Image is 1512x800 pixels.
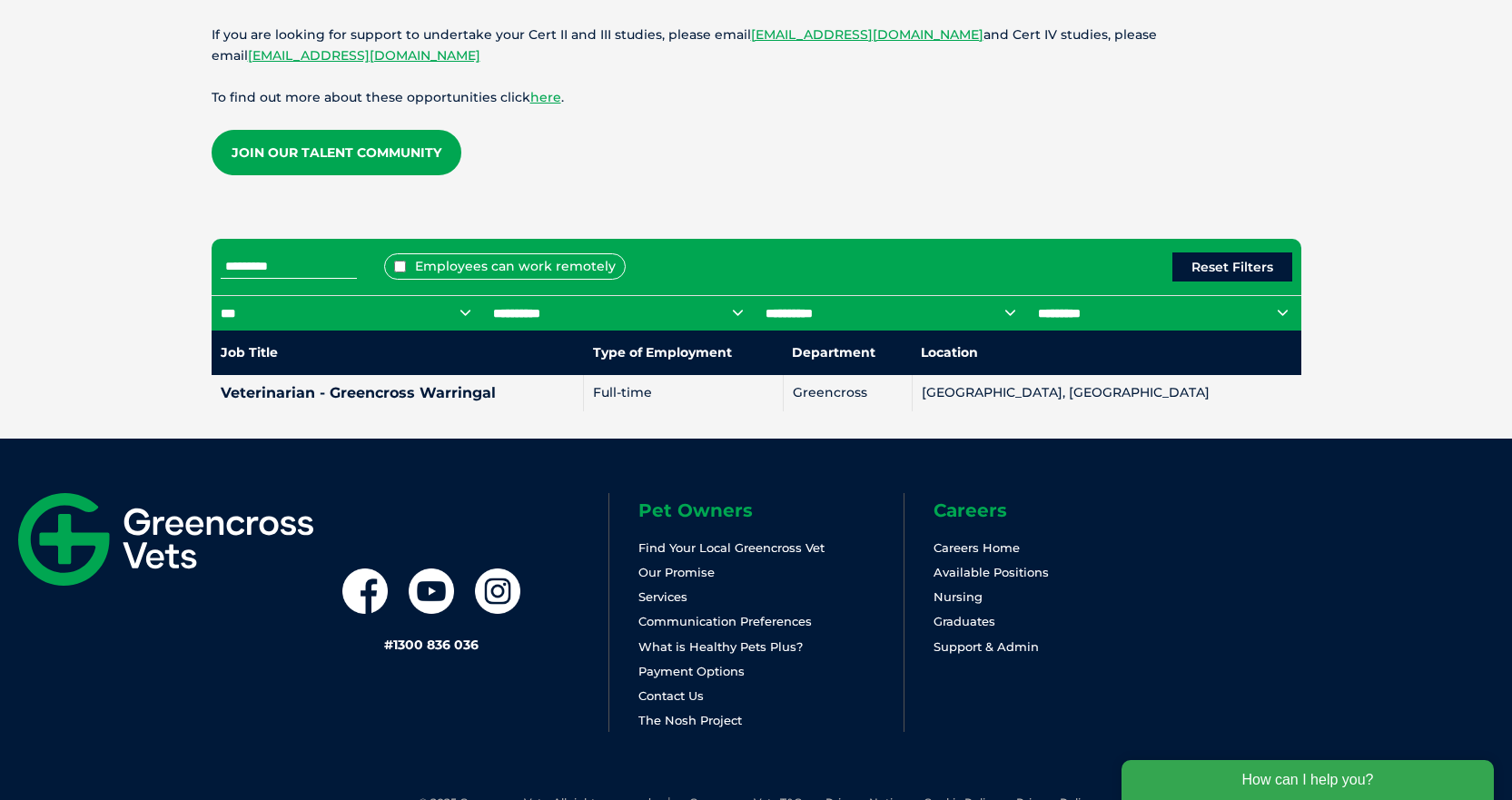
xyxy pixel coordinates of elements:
p: If you are looking for support to undertake your Cert II and III studies, please email and Cert I... [212,25,1301,66]
nobr: Department [792,344,875,360]
nobr: Job Title [221,344,278,360]
a: Graduates [934,614,995,628]
button: Reset Filters [1172,252,1292,281]
label: Employees can work remotely [384,253,626,280]
a: Services [638,589,687,604]
td: Full-time [584,375,783,411]
a: Contact Us [638,688,704,703]
button: Search [1477,83,1495,101]
nobr: Location [921,344,978,360]
a: Careers Home [934,540,1020,555]
a: Find Your Local Greencross Vet [638,540,825,555]
a: Join our Talent Community [212,130,461,175]
h4: Veterinarian - Greencross Warringal [221,386,575,400]
a: Nursing [934,589,983,604]
h6: Careers [934,501,1199,519]
input: Employees can work remotely [394,261,406,272]
a: The Nosh Project [638,713,742,727]
a: Available Positions [934,565,1049,579]
td: Greencross [783,375,912,411]
a: Communication Preferences [638,614,812,628]
p: To find out more about these opportunities click . [212,87,1301,108]
td: [GEOGRAPHIC_DATA], [GEOGRAPHIC_DATA] [912,375,1300,411]
a: [EMAIL_ADDRESS][DOMAIN_NAME] [248,47,480,64]
a: What is Healthy Pets Plus? [638,639,803,654]
a: Payment Options [638,664,745,678]
a: Our Promise [638,565,715,579]
a: #1300 836 036 [384,637,479,653]
a: [EMAIL_ADDRESS][DOMAIN_NAME] [751,26,983,43]
div: How can I help you? [11,11,383,51]
span: # [384,637,393,653]
a: Support & Admin [934,639,1039,654]
h6: Pet Owners [638,501,904,519]
nobr: Type of Employment [593,344,732,360]
a: here [530,89,561,105]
